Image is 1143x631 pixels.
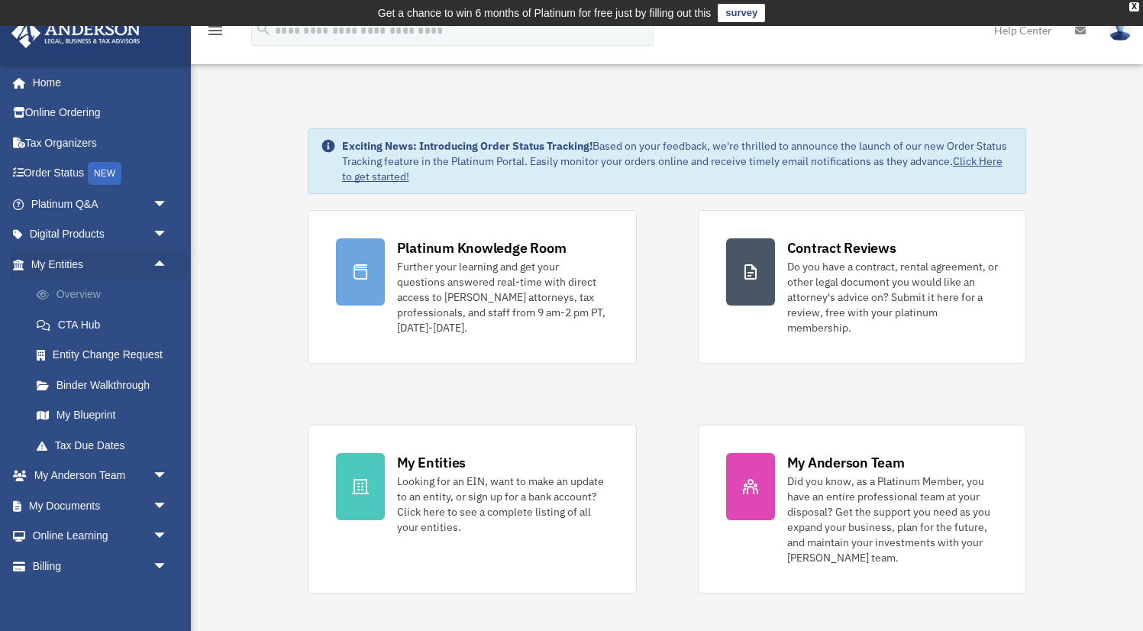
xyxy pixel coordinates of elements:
i: search [255,21,272,37]
span: arrow_drop_up [153,249,183,280]
img: User Pic [1109,19,1132,41]
a: My Documentsarrow_drop_down [11,490,191,521]
a: survey [718,4,765,22]
a: My Entities Looking for an EIN, want to make an update to an entity, or sign up for a bank accoun... [308,425,637,594]
div: Based on your feedback, we're thrilled to announce the launch of our new Order Status Tracking fe... [342,138,1014,184]
span: arrow_drop_down [153,521,183,552]
a: Contract Reviews Do you have a contract, rental agreement, or other legal document you would like... [698,210,1027,364]
div: Platinum Knowledge Room [397,238,567,257]
i: menu [206,21,224,40]
a: My Entitiesarrow_drop_up [11,249,191,280]
a: Tax Due Dates [21,430,191,461]
a: menu [206,27,224,40]
strong: Exciting News: Introducing Order Status Tracking! [342,139,592,153]
a: Tax Organizers [11,128,191,158]
a: Platinum Knowledge Room Further your learning and get your questions answered real-time with dire... [308,210,637,364]
div: My Anderson Team [787,453,905,472]
a: Overview [21,280,191,310]
a: Billingarrow_drop_down [11,551,191,581]
div: NEW [88,162,121,185]
a: Digital Productsarrow_drop_down [11,219,191,250]
span: arrow_drop_down [153,219,183,251]
div: Get a chance to win 6 months of Platinum for free just by filling out this [378,4,712,22]
a: Click Here to get started! [342,154,1003,183]
a: Online Learningarrow_drop_down [11,521,191,552]
span: arrow_drop_down [153,461,183,492]
a: Entity Change Request [21,340,191,371]
a: My Anderson Teamarrow_drop_down [11,461,191,491]
div: My Entities [397,453,466,472]
span: arrow_drop_down [153,551,183,582]
div: close [1129,2,1139,11]
a: Online Ordering [11,98,191,128]
a: My Anderson Team Did you know, as a Platinum Member, you have an entire professional team at your... [698,425,1027,594]
div: Contract Reviews [787,238,896,257]
a: Binder Walkthrough [21,370,191,400]
div: Did you know, as a Platinum Member, you have an entire professional team at your disposal? Get th... [787,474,999,565]
a: Order StatusNEW [11,158,191,189]
span: arrow_drop_down [153,490,183,522]
img: Anderson Advisors Platinum Portal [7,18,145,48]
a: Platinum Q&Aarrow_drop_down [11,189,191,219]
a: My Blueprint [21,400,191,431]
a: Home [11,67,183,98]
div: Looking for an EIN, want to make an update to an entity, or sign up for a bank account? Click her... [397,474,609,535]
span: arrow_drop_down [153,189,183,220]
a: CTA Hub [21,309,191,340]
div: Further your learning and get your questions answered real-time with direct access to [PERSON_NAM... [397,259,609,335]
div: Do you have a contract, rental agreement, or other legal document you would like an attorney's ad... [787,259,999,335]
